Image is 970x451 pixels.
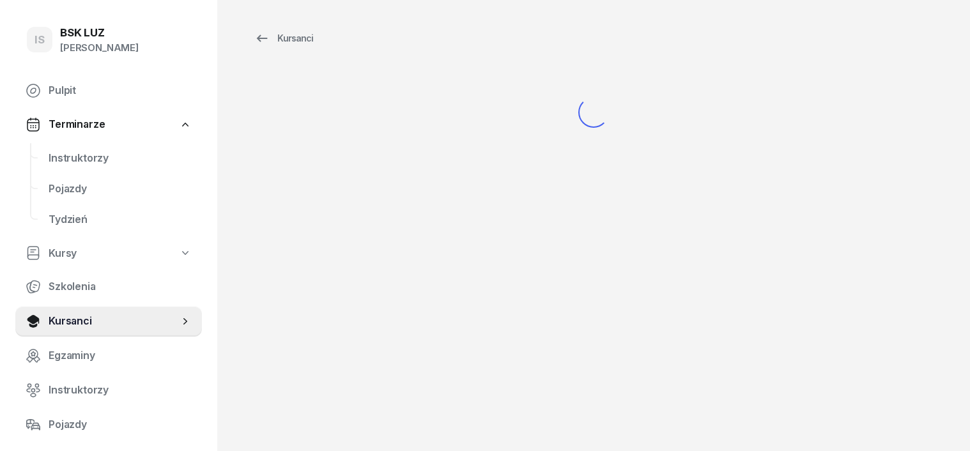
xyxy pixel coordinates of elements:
span: Pojazdy [49,181,192,197]
span: Pulpit [49,82,192,99]
a: Terminarze [15,110,202,139]
a: Pojazdy [38,174,202,204]
a: Kursanci [15,306,202,337]
a: Szkolenia [15,271,202,302]
a: Instruktorzy [38,143,202,174]
a: Pulpit [15,75,202,106]
span: IS [35,34,45,45]
span: Szkolenia [49,279,192,295]
span: Kursanci [49,313,179,330]
span: Instruktorzy [49,150,192,167]
div: Kursanci [254,31,313,46]
a: Tydzień [38,204,202,235]
a: Egzaminy [15,340,202,371]
div: BSK LUZ [60,27,139,38]
span: Kursy [49,245,77,262]
a: Instruktorzy [15,375,202,406]
span: Terminarze [49,116,105,133]
span: Egzaminy [49,348,192,364]
a: Kursanci [243,26,325,51]
span: Pojazdy [49,417,192,433]
a: Pojazdy [15,409,202,440]
span: Tydzień [49,211,192,228]
div: [PERSON_NAME] [60,40,139,56]
a: Kursy [15,239,202,268]
span: Instruktorzy [49,382,192,399]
